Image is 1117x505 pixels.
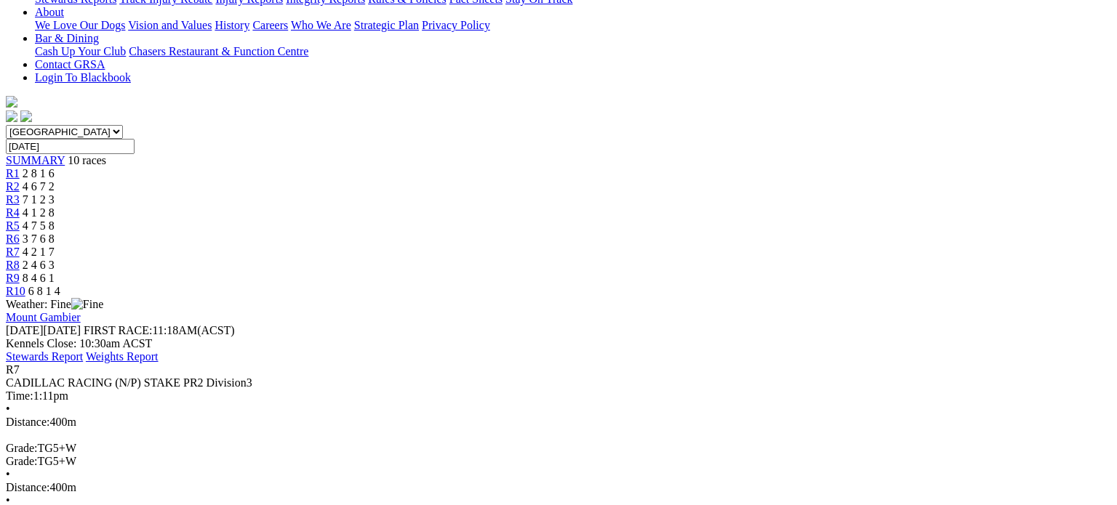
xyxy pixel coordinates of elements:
span: • [6,468,10,480]
span: 4 7 5 8 [23,219,55,232]
a: Login To Blackbook [35,71,131,84]
span: 2 8 1 6 [23,167,55,179]
div: 400m [6,416,1100,429]
input: Select date [6,139,135,154]
a: R9 [6,272,20,284]
span: FIRST RACE: [84,324,152,336]
a: Contact GRSA [35,58,105,70]
a: We Love Our Dogs [35,19,125,31]
span: 4 2 1 7 [23,246,55,258]
img: Fine [71,298,103,311]
a: Cash Up Your Club [35,45,126,57]
div: TG5+W [6,442,1100,455]
a: Chasers Restaurant & Function Centre [129,45,308,57]
a: Bar & Dining [35,32,99,44]
a: Weights Report [86,350,159,363]
span: 4 6 7 2 [23,180,55,193]
a: Strategic Plan [354,19,419,31]
span: R7 [6,363,20,376]
span: 11:18AM(ACST) [84,324,235,336]
div: TG5+W [6,455,1100,468]
a: Vision and Values [128,19,212,31]
img: twitter.svg [20,110,32,122]
a: Careers [252,19,288,31]
a: R10 [6,285,25,297]
a: R1 [6,167,20,179]
span: [DATE] [6,324,44,336]
span: 7 1 2 3 [23,193,55,206]
a: Stewards Report [6,350,83,363]
a: R4 [6,206,20,219]
a: History [215,19,249,31]
a: About [35,6,64,18]
a: R3 [6,193,20,206]
span: 3 7 6 8 [23,233,55,245]
span: Time: [6,389,33,402]
span: Distance: [6,481,49,493]
div: 400m [6,481,1100,494]
span: Weather: Fine [6,298,103,310]
img: logo-grsa-white.png [6,96,17,108]
a: SUMMARY [6,154,65,166]
span: • [6,403,10,415]
a: R7 [6,246,20,258]
span: Grade: [6,442,38,454]
span: 10 races [68,154,106,166]
a: Privacy Policy [422,19,490,31]
a: Mount Gambier [6,311,81,323]
div: Kennels Close: 10:30am ACST [6,337,1100,350]
a: R2 [6,180,20,193]
div: Bar & Dining [35,45,1100,58]
div: CADILLAC RACING (N/P) STAKE PR2 Division3 [6,376,1100,389]
span: 4 1 2 8 [23,206,55,219]
div: About [35,19,1100,32]
span: [DATE] [6,324,81,336]
div: 1:11pm [6,389,1100,403]
span: 6 8 1 4 [28,285,60,297]
a: R8 [6,259,20,271]
a: R6 [6,233,20,245]
a: Who We Are [291,19,351,31]
span: 2 4 6 3 [23,259,55,271]
img: facebook.svg [6,110,17,122]
span: Grade: [6,455,38,467]
span: 8 4 6 1 [23,272,55,284]
span: Distance: [6,416,49,428]
a: R5 [6,219,20,232]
